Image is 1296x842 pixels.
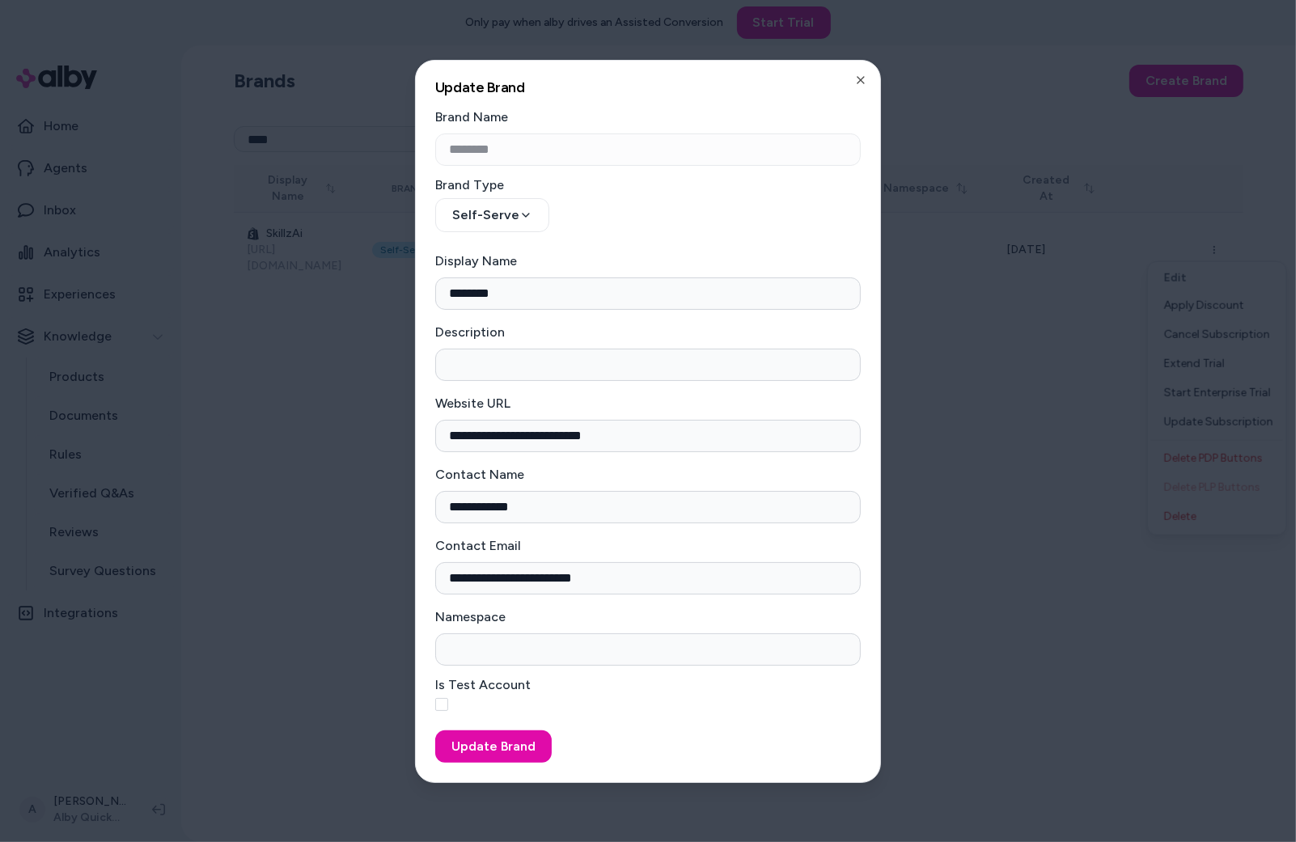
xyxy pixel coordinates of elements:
label: Website URL [435,396,510,411]
label: Is Test Account [435,679,861,692]
label: Description [435,324,505,340]
label: Contact Email [435,538,521,553]
label: Namespace [435,609,506,624]
label: Brand Name [435,109,508,125]
label: Brand Type [435,179,861,192]
button: Self-Serve [435,198,549,232]
h2: Update Brand [435,80,861,95]
label: Display Name [435,253,517,269]
button: Update Brand [435,730,552,763]
label: Contact Name [435,467,524,482]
